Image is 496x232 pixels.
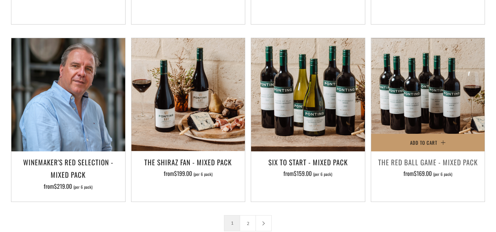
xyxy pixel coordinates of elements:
[131,156,245,192] a: The Shiraz Fan - Mixed Pack from$199.00 (per 6 pack)
[294,169,312,178] span: $159.00
[371,134,485,151] button: Add to Cart
[44,182,93,191] span: from
[403,169,452,178] span: from
[193,172,213,176] span: (per 6 pack)
[11,156,125,192] a: Winemaker's Red Selection - Mixed Pack from$219.00 (per 6 pack)
[240,216,256,231] a: 2
[174,169,192,178] span: $199.00
[224,215,240,231] span: 1
[15,156,122,181] h3: Winemaker's Red Selection - Mixed Pack
[54,182,72,191] span: $219.00
[410,139,437,146] span: Add to Cart
[164,169,213,178] span: from
[251,156,365,192] a: Six To Start - Mixed Pack from$159.00 (per 6 pack)
[313,172,332,176] span: (per 6 pack)
[371,156,485,192] a: The Red Ball Game - Mixed Pack from$169.00 (per 6 pack)
[375,156,481,168] h3: The Red Ball Game - Mixed Pack
[255,156,361,168] h3: Six To Start - Mixed Pack
[283,169,332,178] span: from
[135,156,242,168] h3: The Shiraz Fan - Mixed Pack
[433,172,452,176] span: (per 6 pack)
[73,185,93,189] span: (per 6 pack)
[414,169,432,178] span: $169.00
